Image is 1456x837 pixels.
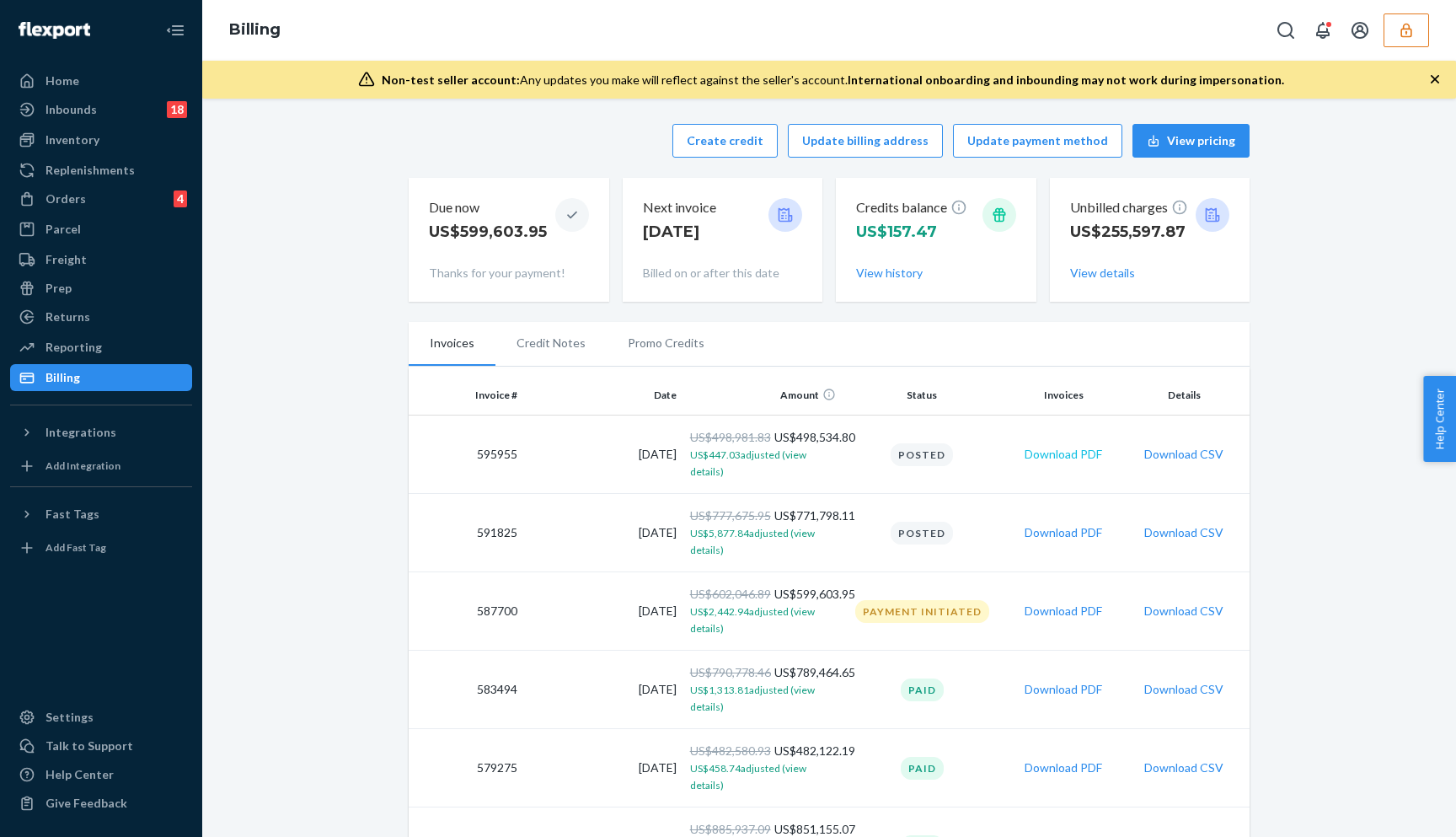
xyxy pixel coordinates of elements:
p: Billed on or after this date [643,265,803,282]
td: US$789,464.65 [683,651,843,729]
button: Create credit [672,124,778,158]
div: Help Center [45,766,114,783]
a: Freight [10,246,192,273]
button: Download CSV [1144,524,1223,541]
button: Update payment method [953,124,1122,158]
span: US$447.03 adjusted (view details) [690,448,806,478]
span: US$790,778.46 [690,665,771,679]
li: Invoices [409,322,495,366]
span: US$2,442.94 adjusted (view details) [690,605,815,635]
th: Date [524,375,683,416]
button: Download PDF [1025,524,1102,541]
button: US$2,442.94adjusted (view details) [690,603,836,636]
a: Replenishments [10,157,192,184]
a: Billing [10,364,192,391]
div: Home [45,72,79,89]
div: Inventory [45,131,99,148]
div: Paid [901,679,944,701]
div: Orders [45,190,86,207]
button: US$1,313.81adjusted (view details) [690,681,836,715]
img: Flexport logo [19,22,90,39]
a: Settings [10,704,192,731]
p: Thanks for your payment! [429,265,589,282]
button: Open account menu [1343,13,1377,47]
p: Credits balance [856,198,967,217]
div: Give Feedback [45,795,127,812]
button: Open Search Box [1269,13,1303,47]
button: Help Center [1423,376,1456,462]
button: Download CSV [1144,681,1223,698]
span: US$458.74 adjusted (view details) [690,762,806,791]
td: 591825 [409,494,524,572]
td: [DATE] [524,494,683,572]
td: 587700 [409,572,524,651]
a: Orders4 [10,185,192,212]
a: Returns [10,303,192,330]
div: Paid [901,757,944,780]
td: [DATE] [524,651,683,729]
button: View history [856,265,923,282]
div: Reporting [45,339,102,356]
div: Returns [45,309,90,325]
td: US$771,798.11 [683,494,843,572]
td: 583494 [409,651,524,729]
div: Add Integration [45,459,120,473]
div: Talk to Support [45,738,133,754]
div: Replenishments [45,162,135,179]
span: US$5,877.84 adjusted (view details) [690,527,815,556]
button: Download PDF [1025,681,1102,698]
span: US$777,675.95 [690,508,771,523]
td: 595955 [409,416,524,494]
button: Give Feedback [10,790,192,817]
a: Reporting [10,334,192,361]
span: US$498,981.83 [690,430,771,444]
div: Posted [891,443,953,466]
p: Unbilled charges [1070,198,1188,217]
li: Credit Notes [495,322,607,364]
p: Due now [429,198,547,217]
button: US$447.03adjusted (view details) [690,446,836,480]
span: Non-test seller account: [382,72,520,87]
a: Inventory [10,126,192,153]
div: Freight [45,251,87,268]
ol: breadcrumbs [216,6,294,55]
div: Parcel [45,221,81,238]
button: US$5,877.84adjusted (view details) [690,524,836,558]
td: [DATE] [524,729,683,807]
button: Open notifications [1306,13,1340,47]
div: Payment Initiated [855,600,989,623]
td: 579275 [409,729,524,807]
a: Add Integration [10,453,192,480]
td: US$498,534.80 [683,416,843,494]
div: 4 [174,190,187,207]
div: Billing [45,369,80,386]
a: Parcel [10,216,192,243]
button: Download PDF [1025,759,1102,776]
a: Prep [10,275,192,302]
th: Status [843,375,1002,416]
button: View details [1070,265,1135,282]
td: [DATE] [524,416,683,494]
button: Close Navigation [158,13,192,47]
div: Add Fast Tag [45,540,106,555]
button: Download CSV [1144,759,1223,776]
p: US$599,603.95 [429,221,547,243]
div: Inbounds [45,101,97,118]
a: Talk to Support [10,732,192,759]
button: Download CSV [1144,603,1223,620]
li: Promo Credits [607,322,725,364]
a: Billing [229,20,281,39]
th: Invoice # [409,375,524,416]
button: US$458.74adjusted (view details) [690,759,836,793]
a: Home [10,67,192,94]
p: US$255,597.87 [1070,221,1188,243]
th: Invoices [1002,375,1126,416]
div: Fast Tags [45,506,99,523]
span: US$885,937.09 [690,822,771,836]
span: US$157.47 [856,223,937,241]
a: Inbounds18 [10,96,192,123]
button: Update billing address [788,124,943,158]
div: Any updates you make will reflect against the seller's account. [382,72,1284,89]
button: Download PDF [1025,603,1102,620]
